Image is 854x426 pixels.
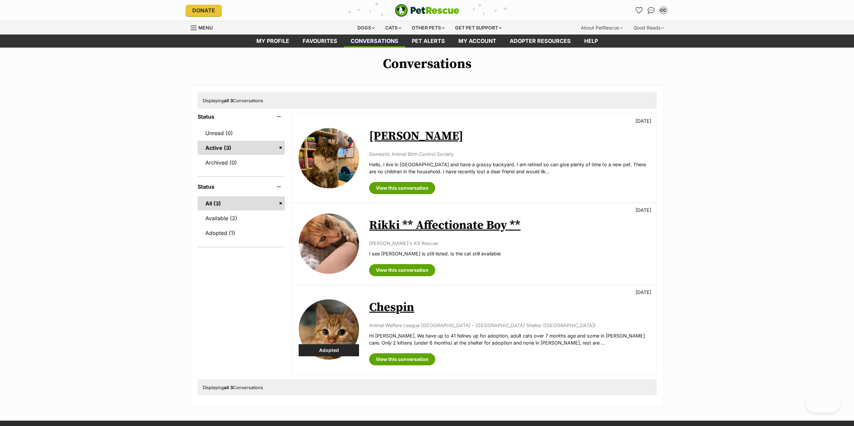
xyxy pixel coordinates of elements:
a: Available (2) [198,211,285,225]
span: Displaying Conversations [203,98,263,103]
a: Adopter resources [503,35,577,48]
a: View this conversation [369,182,435,194]
div: Good Reads [629,21,669,35]
a: Active (3) [198,141,285,155]
header: Status [198,184,285,190]
a: Unread (0) [198,126,285,140]
ul: Account quick links [634,5,669,16]
a: conversations [344,35,405,48]
div: Dogs [353,21,380,35]
iframe: Help Scout Beacon - Open [805,392,841,413]
img: logo-e224e6f780fb5917bec1dbf3a21bbac754714ae5b6737aabdf751b685950b380.svg [395,4,459,17]
span: Menu [198,25,213,31]
strong: all 3 [224,98,233,103]
p: Hello, I live in [GEOGRAPHIC_DATA] and have a grassy backyard. I am retired so can give plenty of... [369,161,649,175]
a: Adopted (1) [198,226,285,240]
a: Rikki ** Affectionate Boy ** [369,218,520,233]
p: [DATE] [636,289,651,296]
a: PetRescue [395,4,459,17]
div: Other pets [407,21,449,35]
a: Donate [186,5,222,16]
a: Pet alerts [405,35,452,48]
div: Adopted [299,344,359,356]
a: View this conversation [369,353,435,365]
a: Favourites [634,5,645,16]
div: Cats [381,21,406,35]
strong: all 3 [224,385,233,390]
img: Rikki ** Affectionate Boy ** [299,214,359,274]
div: About PetRescue [576,21,627,35]
span: Displaying Conversations [203,385,263,390]
p: I see [PERSON_NAME] is still listed. Is the cat still available [369,250,649,257]
p: Hi [PERSON_NAME], We have up to 41 felines up for adoption, adult cats over 7 months age and some... [369,332,649,347]
div: Get pet support [450,21,506,35]
a: My profile [250,35,296,48]
a: Conversations [646,5,657,16]
p: [DATE] [636,117,651,124]
a: Archived (0) [198,156,285,170]
button: My account [658,5,669,16]
p: Animal Welfare League [GEOGRAPHIC_DATA] - [GEOGRAPHIC_DATA] Shelter ([GEOGRAPHIC_DATA]) [369,322,649,329]
a: Menu [191,21,217,33]
img: Chespin [299,299,359,360]
header: Status [198,114,285,120]
a: Favourites [296,35,344,48]
a: All (3) [198,196,285,210]
a: View this conversation [369,264,435,276]
p: Domestic Animal Birth Control Society [369,150,649,158]
a: Chespin [369,300,414,315]
p: [PERSON_NAME]'s K9 Rescue [369,240,649,247]
a: Help [577,35,605,48]
p: [DATE] [636,206,651,214]
a: My account [452,35,503,48]
a: [PERSON_NAME] [369,129,463,144]
img: chat-41dd97257d64d25036548639549fe6c8038ab92f7586957e7f3b1b290dea8141.svg [648,7,655,14]
img: Danny [299,128,359,188]
div: CC [660,7,667,14]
